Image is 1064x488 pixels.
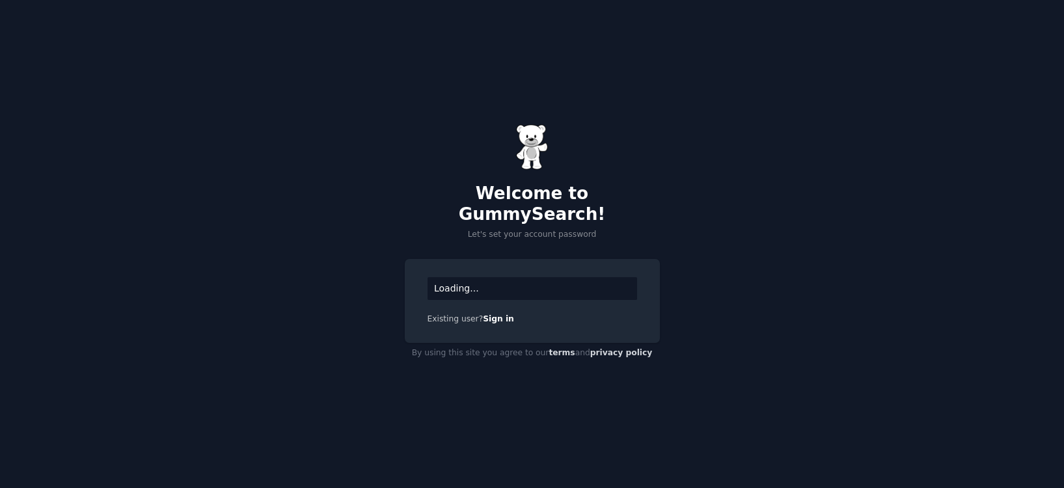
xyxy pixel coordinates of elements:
a: terms [549,348,575,357]
p: Let's set your account password [405,229,660,241]
div: Loading... [428,277,637,300]
a: Sign in [483,314,514,323]
a: privacy policy [590,348,653,357]
span: Existing user? [428,314,484,323]
h2: Welcome to GummySearch! [405,183,660,224]
img: Gummy Bear [516,124,549,170]
div: By using this site you agree to our and [405,343,660,364]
